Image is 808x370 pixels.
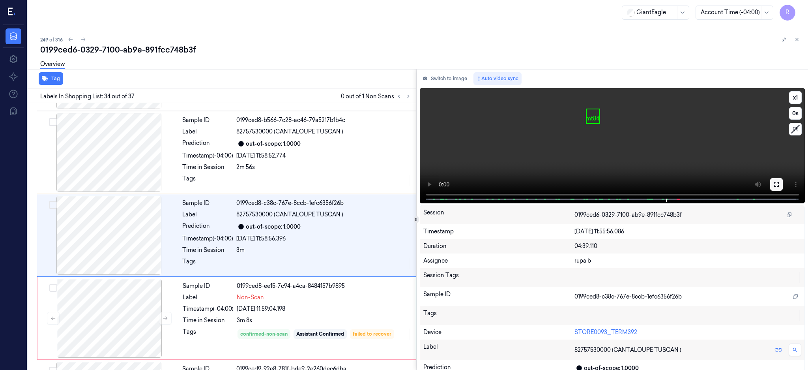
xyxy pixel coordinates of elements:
[237,293,264,302] span: Non-Scan
[237,305,411,313] div: [DATE] 11:59:04.198
[574,328,801,336] div: STORE0093_TERM392
[183,328,234,340] div: Tags
[473,72,522,85] button: Auto video sync
[40,44,802,55] div: 0199ced6-0329-7100-ab9e-891fcc748b3f
[574,227,801,236] div: [DATE] 11:55:56.086
[574,242,801,250] div: 04:39.110
[423,208,574,221] div: Session
[237,316,411,325] div: 3m 8s
[789,107,802,120] button: 0s
[182,257,233,270] div: Tags
[183,316,234,325] div: Time in Session
[423,271,574,284] div: Session Tags
[423,343,574,357] div: Label
[341,92,413,101] span: 0 out of 1 Non Scans
[236,199,411,207] div: 0199ced8-c38c-767e-8ccb-1efc6356f26b
[240,331,288,338] div: confirmed-non-scan
[182,175,233,187] div: Tags
[182,210,233,219] div: Label
[40,36,63,43] span: 249 of 316
[49,201,57,209] button: Select row
[780,5,795,21] button: R
[236,128,343,136] span: 82757530000 (CANTALOUPE TUSCAN )
[574,257,801,265] div: rupa b
[183,282,234,290] div: Sample ID
[423,257,574,265] div: Assignee
[39,72,63,85] button: Tag
[182,163,233,171] div: Time in Session
[237,282,411,290] div: 0199ced8-ee15-7c94-a4ca-8484157b9895
[353,331,391,338] div: failed to recover
[182,222,233,231] div: Prediction
[49,284,57,292] button: Select row
[40,60,65,69] a: Overview
[574,346,681,354] span: 82757530000 (CANTALOUPE TUSCAN )
[182,116,233,124] div: Sample ID
[423,227,574,236] div: Timestamp
[182,199,233,207] div: Sample ID
[423,309,574,322] div: Tags
[182,152,233,160] div: Timestamp (-04:00)
[789,91,802,104] button: x1
[236,116,411,124] div: 0199ced8-b566-7c28-ac46-79a5217b1b4c
[182,246,233,254] div: Time in Session
[236,235,411,243] div: [DATE] 11:58:56.396
[574,293,682,301] span: 0199ced8-c38c-767e-8ccb-1efc6356f26b
[40,92,135,101] span: Labels In Shopping List: 34 out of 37
[236,152,411,160] div: [DATE] 11:58:52.774
[574,211,682,219] span: 0199ced6-0329-7100-ab9e-891fcc748b3f
[246,140,301,148] div: out-of-scope: 1.0000
[420,72,470,85] button: Switch to image
[246,223,301,231] div: out-of-scope: 1.0000
[182,139,233,148] div: Prediction
[423,328,574,336] div: Device
[423,290,574,303] div: Sample ID
[423,242,574,250] div: Duration
[296,331,344,338] div: Assistant Confirmed
[182,128,233,136] div: Label
[49,118,57,126] button: Select row
[183,293,234,302] div: Label
[236,210,343,219] span: 82757530000 (CANTALOUPE TUSCAN )
[236,163,411,171] div: 2m 56s
[183,305,234,313] div: Timestamp (-04:00)
[236,246,411,254] div: 3m
[182,235,233,243] div: Timestamp (-04:00)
